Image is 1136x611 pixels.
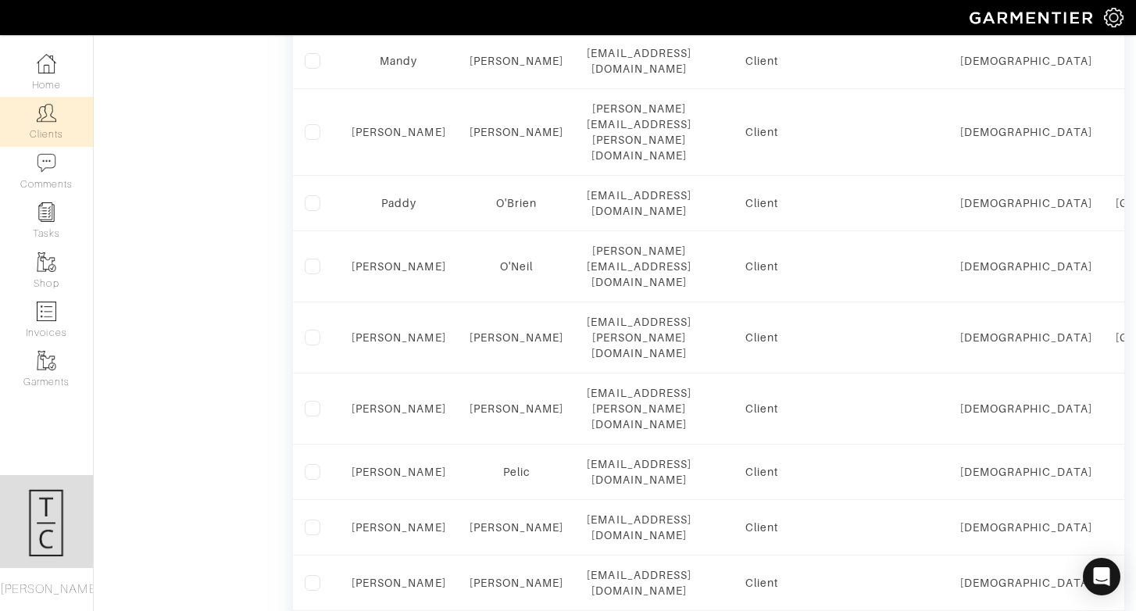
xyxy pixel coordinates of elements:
[496,197,537,209] a: O'Brien
[503,466,530,478] a: Pelic
[587,512,691,543] div: [EMAIL_ADDRESS][DOMAIN_NAME]
[960,330,1092,345] div: [DEMOGRAPHIC_DATA]
[352,577,446,589] a: [PERSON_NAME]
[587,188,691,219] div: [EMAIL_ADDRESS][DOMAIN_NAME]
[352,466,446,478] a: [PERSON_NAME]
[37,202,56,222] img: reminder-icon-8004d30b9f0a5d33ae49ab947aed9ed385cf756f9e5892f1edd6e32f2345188e.png
[37,302,56,321] img: orders-icon-0abe47150d42831381b5fb84f609e132dff9fe21cb692f30cb5eec754e2cba89.png
[587,385,691,432] div: [EMAIL_ADDRESS][PERSON_NAME][DOMAIN_NAME]
[352,331,446,344] a: [PERSON_NAME]
[470,331,564,344] a: [PERSON_NAME]
[715,259,809,274] div: Client
[37,351,56,370] img: garments-icon-b7da505a4dc4fd61783c78ac3ca0ef83fa9d6f193b1c9dc38574b1d14d53ca28.png
[715,520,809,535] div: Client
[587,456,691,488] div: [EMAIL_ADDRESS][DOMAIN_NAME]
[587,101,691,163] div: [PERSON_NAME][EMAIL_ADDRESS][PERSON_NAME][DOMAIN_NAME]
[352,402,446,415] a: [PERSON_NAME]
[37,54,56,73] img: dashboard-icon-dbcd8f5a0b271acd01030246c82b418ddd0df26cd7fceb0bd07c9910d44c42f6.png
[587,243,691,290] div: [PERSON_NAME][EMAIL_ADDRESS][DOMAIN_NAME]
[960,520,1092,535] div: [DEMOGRAPHIC_DATA]
[470,55,564,67] a: [PERSON_NAME]
[715,53,809,69] div: Client
[470,126,564,138] a: [PERSON_NAME]
[960,124,1092,140] div: [DEMOGRAPHIC_DATA]
[960,464,1092,480] div: [DEMOGRAPHIC_DATA]
[715,330,809,345] div: Client
[352,521,446,534] a: [PERSON_NAME]
[587,567,691,598] div: [EMAIL_ADDRESS][DOMAIN_NAME]
[715,195,809,211] div: Client
[37,252,56,272] img: garments-icon-b7da505a4dc4fd61783c78ac3ca0ef83fa9d6f193b1c9dc38574b1d14d53ca28.png
[715,124,809,140] div: Client
[715,575,809,591] div: Client
[470,402,564,415] a: [PERSON_NAME]
[352,126,446,138] a: [PERSON_NAME]
[960,53,1092,69] div: [DEMOGRAPHIC_DATA]
[37,103,56,123] img: clients-icon-6bae9207a08558b7cb47a8932f037763ab4055f8c8b6bfacd5dc20c3e0201464.png
[962,4,1104,31] img: garmentier-logo-header-white-b43fb05a5012e4ada735d5af1a66efaba907eab6374d6393d1fbf88cb4ef424d.png
[960,575,1092,591] div: [DEMOGRAPHIC_DATA]
[960,195,1092,211] div: [DEMOGRAPHIC_DATA]
[37,153,56,173] img: comment-icon-a0a6a9ef722e966f86d9cbdc48e553b5cf19dbc54f86b18d962a5391bc8f6eb6.png
[380,55,417,67] a: Mandy
[1104,8,1123,27] img: gear-icon-white-bd11855cb880d31180b6d7d6211b90ccbf57a29d726f0c71d8c61bd08dd39cc2.png
[960,401,1092,416] div: [DEMOGRAPHIC_DATA]
[715,401,809,416] div: Client
[470,521,564,534] a: [PERSON_NAME]
[715,464,809,480] div: Client
[470,577,564,589] a: [PERSON_NAME]
[500,260,533,273] a: O'Neil
[381,197,416,209] a: Paddy
[1083,558,1120,595] div: Open Intercom Messenger
[587,314,691,361] div: [EMAIL_ADDRESS][PERSON_NAME][DOMAIN_NAME]
[352,260,446,273] a: [PERSON_NAME]
[960,259,1092,274] div: [DEMOGRAPHIC_DATA]
[587,45,691,77] div: [EMAIL_ADDRESS][DOMAIN_NAME]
